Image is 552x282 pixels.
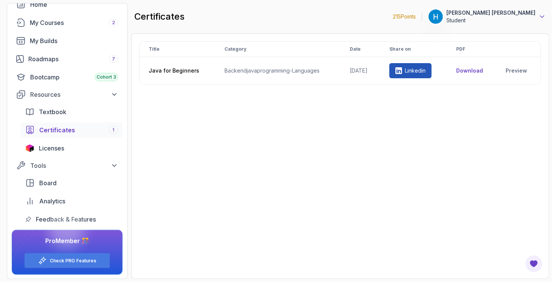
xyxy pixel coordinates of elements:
[506,67,532,74] a: Preview
[112,20,115,26] span: 2
[12,33,123,48] a: builds
[39,197,65,206] span: Analytics
[12,88,123,101] button: Resources
[30,36,118,45] div: My Builds
[12,70,123,85] a: bootcamp
[39,144,64,153] span: Licenses
[525,255,543,273] button: Open Feedback Button
[446,9,535,17] p: [PERSON_NAME] [PERSON_NAME]
[12,15,123,30] a: courses
[28,54,118,64] div: Roadmaps
[39,107,66,116] span: Textbook
[134,11,185,23] h2: certificates
[97,74,116,80] span: Cohort 3
[21,194,123,209] a: analytics
[380,42,447,57] th: Share on
[25,144,34,152] img: jetbrains icon
[215,57,341,85] td: backend java programming-languages
[30,161,118,170] div: Tools
[12,51,123,67] a: roadmaps
[30,73,118,82] div: Bootcamp
[113,127,115,133] span: 1
[21,141,123,156] a: licenses
[456,67,483,74] button: Download
[112,56,115,62] span: 7
[393,13,416,20] p: 215 Points
[341,57,380,85] td: [DATE]
[140,57,215,85] th: Java for Beginners
[446,17,535,24] p: Student
[21,122,123,138] a: certificates
[405,67,426,74] p: Linkedin
[24,253,110,268] button: Check PRO Features
[21,175,123,191] a: board
[12,159,123,172] button: Tools
[447,42,497,57] th: PDF
[21,104,123,119] a: textbook
[21,212,123,227] a: feedback
[341,42,380,57] th: Date
[39,126,75,135] span: Certificates
[50,258,96,264] a: Check PRO Features
[215,42,341,57] th: Category
[30,90,118,99] div: Resources
[39,178,57,187] span: Board
[429,9,443,24] img: user profile image
[140,42,215,57] th: Title
[36,215,96,224] span: Feedback & Features
[428,9,546,24] button: user profile image[PERSON_NAME] [PERSON_NAME]Student
[30,18,118,27] div: My Courses
[389,63,432,78] a: Linkedin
